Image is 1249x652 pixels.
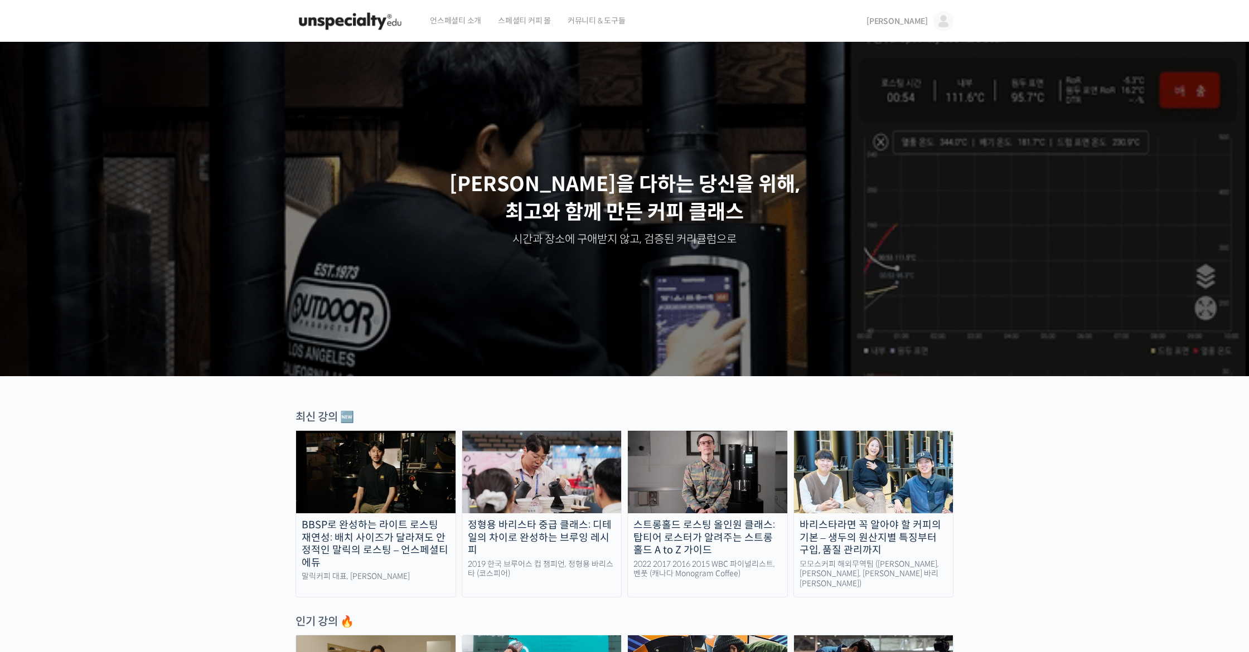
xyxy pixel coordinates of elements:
[628,559,787,579] div: 2022 2017 2016 2015 WBC 파이널리스트, 벤풋 (캐나다 Monogram Coffee)
[296,431,456,513] img: malic-roasting-class_course-thumbnail.jpg
[462,559,622,579] div: 2019 한국 브루어스 컵 챔피언, 정형용 바리스타 (코스피어)
[866,16,928,26] span: [PERSON_NAME]
[11,171,1238,227] p: [PERSON_NAME]을 다하는 당신을 위해, 최고와 함께 만든 커피 클래스
[296,572,456,582] div: 말릭커피 대표, [PERSON_NAME]
[793,430,954,597] a: 바리스타라면 꼭 알아야 할 커피의 기본 – 생두의 원산지별 특징부터 구입, 품질 관리까지 모모스커피 해외무역팀 ([PERSON_NAME], [PERSON_NAME], [PER...
[628,431,787,513] img: stronghold-roasting_course-thumbnail.jpg
[11,232,1238,247] p: 시간과 장소에 구애받지 않고, 검증된 커리큘럼으로
[462,430,622,597] a: 정형용 바리스타 중급 클래스: 디테일의 차이로 완성하는 브루잉 레시피 2019 한국 브루어스 컵 챔피언, 정형용 바리스타 (코스피어)
[296,410,953,425] div: 최신 강의 🆕
[627,430,788,597] a: 스트롱홀드 로스팅 올인원 클래스: 탑티어 로스터가 알려주는 스트롱홀드 A to Z 가이드 2022 2017 2016 2015 WBC 파이널리스트, 벤풋 (캐나다 Monogra...
[794,431,953,513] img: momos_course-thumbnail.jpg
[296,519,456,569] div: BBSP로 완성하는 라이트 로스팅 재연성: 배치 사이즈가 달라져도 안정적인 말릭의 로스팅 – 언스페셜티 에듀
[296,430,456,597] a: BBSP로 완성하는 라이트 로스팅 재연성: 배치 사이즈가 달라져도 안정적인 말릭의 로스팅 – 언스페셜티 에듀 말릭커피 대표, [PERSON_NAME]
[296,614,953,629] div: 인기 강의 🔥
[794,559,953,589] div: 모모스커피 해외무역팀 ([PERSON_NAME], [PERSON_NAME], [PERSON_NAME] 바리[PERSON_NAME])
[462,519,622,557] div: 정형용 바리스타 중급 클래스: 디테일의 차이로 완성하는 브루잉 레시피
[628,519,787,557] div: 스트롱홀드 로스팅 올인원 클래스: 탑티어 로스터가 알려주는 스트롱홀드 A to Z 가이드
[794,519,953,557] div: 바리스타라면 꼭 알아야 할 커피의 기본 – 생두의 원산지별 특징부터 구입, 품질 관리까지
[462,431,622,513] img: advanced-brewing_course-thumbnail.jpeg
